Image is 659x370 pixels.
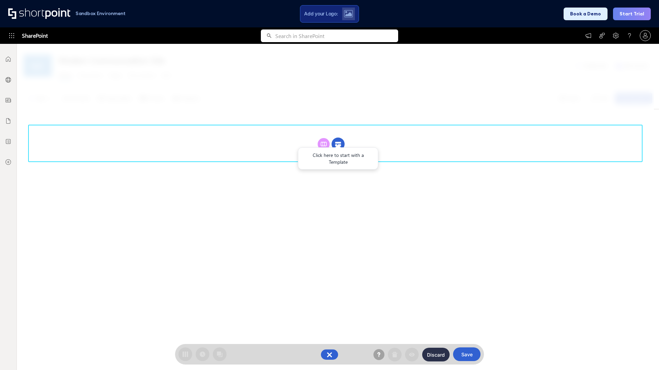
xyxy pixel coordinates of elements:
[304,11,338,17] span: Add your Logo:
[76,12,126,15] h1: Sandbox Environment
[564,8,608,20] button: Book a Demo
[422,348,450,361] button: Discard
[22,27,48,44] span: SharePoint
[625,337,659,370] iframe: Chat Widget
[344,10,353,17] img: Upload logo
[275,29,398,42] input: Search in SharePoint
[613,8,651,20] button: Start Trial
[453,347,481,361] button: Save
